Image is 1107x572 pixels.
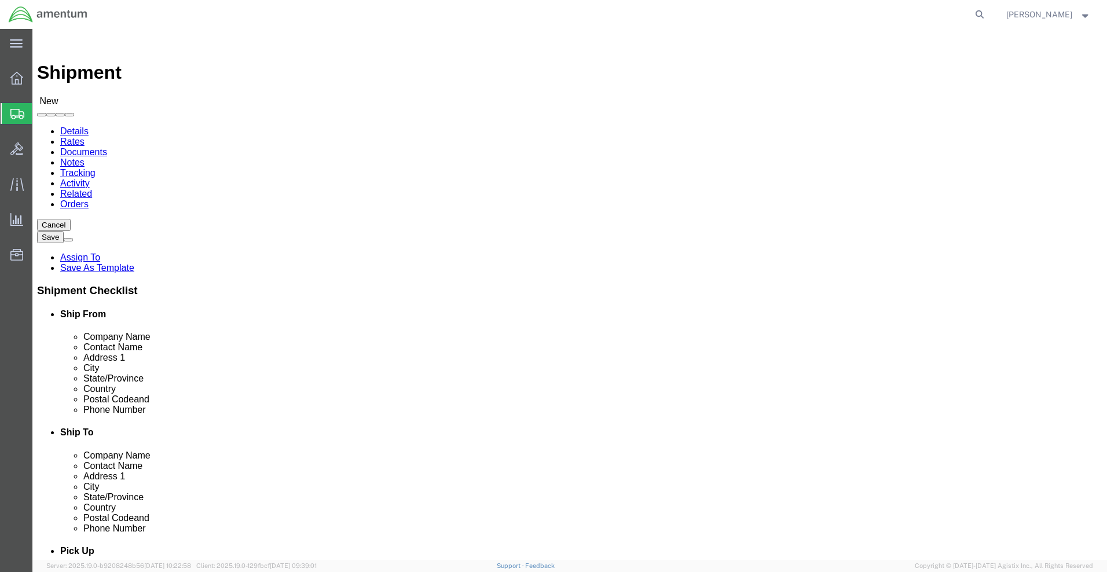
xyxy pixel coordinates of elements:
a: Support [497,562,526,569]
span: [DATE] 10:22:58 [144,562,191,569]
img: logo [8,6,88,23]
span: Server: 2025.19.0-b9208248b56 [46,562,191,569]
iframe: FS Legacy Container [32,29,1107,560]
span: Copyright © [DATE]-[DATE] Agistix Inc., All Rights Reserved [915,561,1093,571]
span: [DATE] 09:39:01 [270,562,317,569]
a: Feedback [525,562,555,569]
button: [PERSON_NAME] [1006,8,1091,21]
span: Client: 2025.19.0-129fbcf [196,562,317,569]
span: Rashonda Smith [1006,8,1072,21]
